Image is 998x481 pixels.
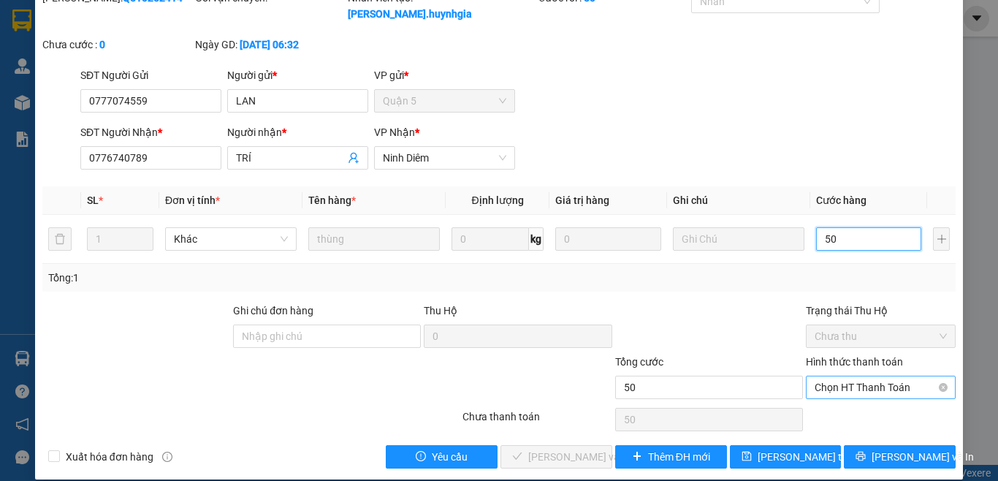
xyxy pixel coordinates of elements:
[60,449,159,465] span: Xuất hóa đơn hàng
[195,37,345,53] div: Ngày GD:
[806,303,956,319] div: Trạng thái Thu Hộ
[416,451,426,463] span: exclamation-circle
[615,445,727,469] button: plusThêm ĐH mới
[555,227,660,251] input: 0
[48,227,72,251] button: delete
[42,37,192,53] div: Chưa cước :
[165,194,220,206] span: Đơn vị tính
[815,325,947,347] span: Chưa thu
[742,451,752,463] span: save
[374,67,515,83] div: VP gửi
[240,39,299,50] b: [DATE] 06:32
[816,194,866,206] span: Cước hàng
[933,227,950,251] button: plus
[673,227,804,251] input: Ghi Chú
[162,452,172,462] span: info-circle
[374,126,415,138] span: VP Nhận
[806,356,903,368] label: Hình thức thanh toán
[348,152,359,164] span: user-add
[424,305,457,317] span: Thu Hộ
[648,449,710,465] span: Thêm ĐH mới
[233,325,421,348] input: Ghi chú đơn hàng
[87,194,99,206] span: SL
[529,227,544,251] span: kg
[227,124,368,140] div: Người nhận
[383,90,506,112] span: Quận 5
[80,67,221,83] div: SĐT Người Gửi
[227,67,368,83] div: Người gửi
[383,147,506,169] span: Ninh Diêm
[615,356,663,368] span: Tổng cước
[555,194,609,206] span: Giá trị hàng
[844,445,956,469] button: printer[PERSON_NAME] và In
[856,451,866,463] span: printer
[815,376,947,398] span: Chọn HT Thanh Toán
[461,409,614,434] div: Chưa thanh toán
[432,449,468,465] span: Yêu cầu
[872,449,974,465] span: [PERSON_NAME] và In
[939,383,948,392] span: close-circle
[308,194,356,206] span: Tên hàng
[730,445,842,469] button: save[PERSON_NAME] thay đổi
[386,445,498,469] button: exclamation-circleYêu cầu
[80,124,221,140] div: SĐT Người Nhận
[48,270,386,286] div: Tổng: 1
[174,228,288,250] span: Khác
[632,451,642,463] span: plus
[667,186,810,215] th: Ghi chú
[233,305,313,317] label: Ghi chú đơn hàng
[471,194,523,206] span: Định lượng
[308,227,440,251] input: VD: Bàn, Ghế
[758,449,875,465] span: [PERSON_NAME] thay đổi
[348,8,472,20] b: [PERSON_NAME].huynhgia
[500,445,612,469] button: check[PERSON_NAME] và Giao hàng
[99,39,105,50] b: 0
